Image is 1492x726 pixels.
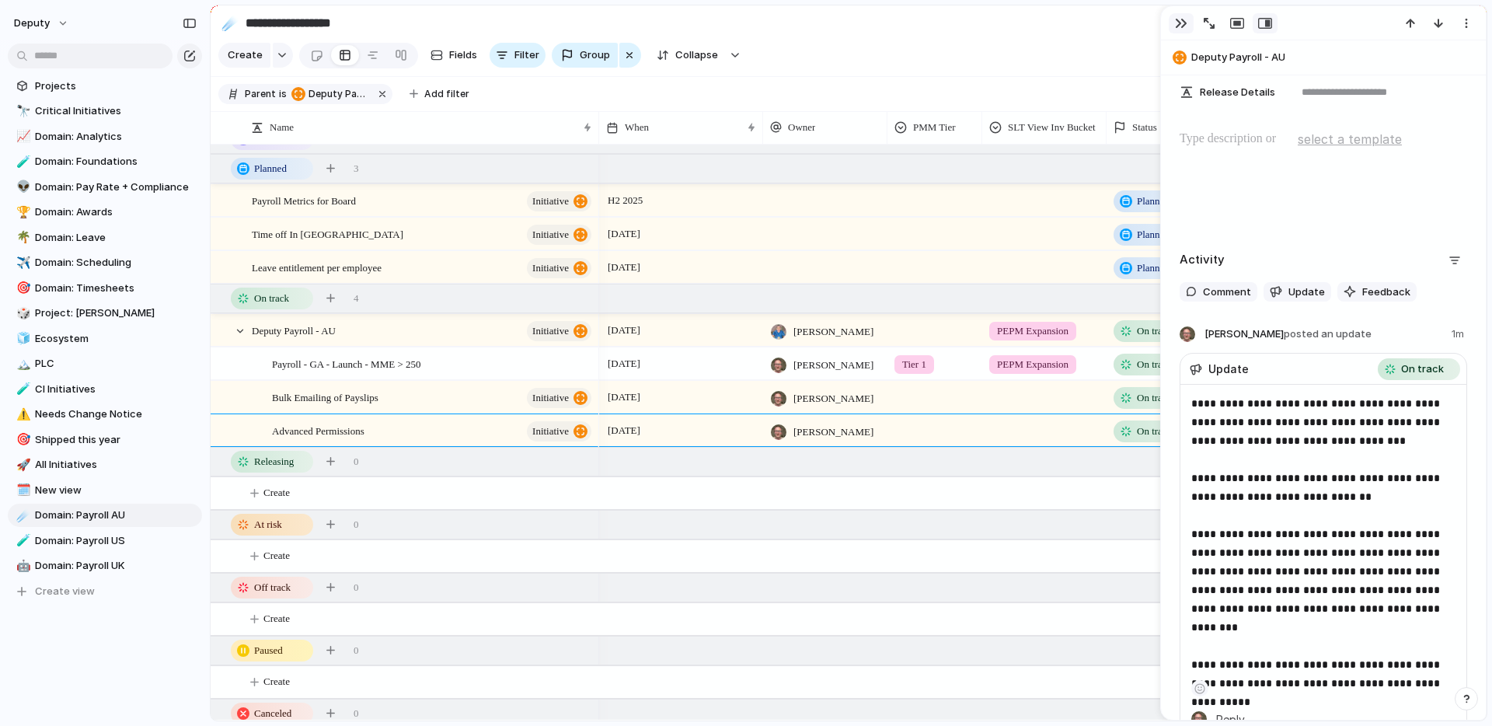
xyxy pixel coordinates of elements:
[424,43,483,68] button: Fields
[8,403,202,426] a: ⚠️Needs Change Notice
[788,120,815,135] span: Owner
[16,178,27,196] div: 👽
[625,120,649,135] span: When
[8,226,202,250] a: 🌴Domain: Leave
[291,87,369,101] span: Deputy Payroll - AU
[793,324,873,340] span: [PERSON_NAME]
[16,532,27,550] div: 🧪
[1137,357,1172,372] span: On track
[14,129,30,145] button: 📈
[1137,194,1170,209] span: Planned
[527,321,591,341] button: initiative
[35,204,197,220] span: Domain: Awards
[532,257,569,279] span: initiative
[1137,390,1172,406] span: On track
[8,75,202,98] a: Projects
[8,378,202,401] a: 🧪CI Initiatives
[8,580,202,603] button: Create view
[8,150,202,173] a: 🧪Domain: Foundations
[8,302,202,325] a: 🎲Project: [PERSON_NAME]
[793,424,873,440] span: [PERSON_NAME]
[14,230,30,246] button: 🌴
[254,580,291,595] span: Off track
[35,533,197,549] span: Domain: Payroll US
[604,354,644,373] span: [DATE]
[527,258,591,278] button: initiative
[604,321,644,340] span: [DATE]
[8,327,202,351] a: 🧊Ecosystem
[1168,45,1479,70] button: Deputy Payroll - AU
[1362,284,1410,300] span: Feedback
[424,87,469,101] span: Add filter
[35,483,197,498] span: New view
[252,191,356,209] span: Payroll Metrics for Board
[14,432,30,448] button: 🎯
[1204,326,1372,342] span: [PERSON_NAME]
[228,47,263,63] span: Create
[252,258,382,276] span: Leave entitlement per employee
[604,225,644,243] span: [DATE]
[902,357,926,372] span: Tier 1
[1264,282,1331,302] button: Update
[527,388,591,408] button: initiative
[35,103,197,119] span: Critical Initiatives
[8,176,202,199] a: 👽Domain: Pay Rate + Compliance
[35,356,197,372] span: PLC
[35,129,197,145] span: Domain: Analytics
[14,483,30,498] button: 🗓️
[354,580,359,595] span: 0
[1295,127,1404,151] button: select a template
[1298,130,1402,148] span: select a template
[14,356,30,372] button: 🏔️
[1208,361,1249,377] span: Update
[254,291,289,306] span: On track
[263,485,290,501] span: Create
[1137,227,1170,243] span: Planned
[245,87,276,101] span: Parent
[14,331,30,347] button: 🧊
[449,47,477,63] span: Fields
[532,190,569,212] span: initiative
[272,354,420,372] span: Payroll - GA - Launch - MME > 250
[35,180,197,195] span: Domain: Pay Rate + Compliance
[8,428,202,452] a: 🎯Shipped this year
[218,43,270,68] button: Create
[8,99,202,123] a: 🔭Critical Initiatives
[35,558,197,574] span: Domain: Payroll UK
[8,352,202,375] div: 🏔️PLC
[35,432,197,448] span: Shipped this year
[552,43,618,68] button: Group
[8,504,202,527] a: ☄️Domain: Payroll AU
[16,380,27,398] div: 🧪
[1452,326,1467,345] span: 1m
[35,281,197,296] span: Domain: Timesheets
[14,558,30,574] button: 🤖
[580,47,610,63] span: Group
[1137,260,1170,276] span: Planned
[16,103,27,120] div: 🔭
[16,153,27,171] div: 🧪
[997,323,1068,339] span: PEPM Expansion
[35,255,197,271] span: Domain: Scheduling
[16,254,27,272] div: ✈️
[276,86,290,103] button: is
[16,406,27,424] div: ⚠️
[532,421,569,442] span: initiative
[1180,251,1225,269] h2: Activity
[254,517,282,532] span: At risk
[913,120,956,135] span: PMM Tier
[400,83,479,105] button: Add filter
[16,279,27,297] div: 🎯
[14,204,30,220] button: 🏆
[532,224,569,246] span: initiative
[8,125,202,148] div: 📈Domain: Analytics
[8,554,202,578] a: 🤖Domain: Payroll UK
[647,43,726,68] button: Collapse
[604,388,644,407] span: [DATE]
[8,251,202,274] div: ✈️Domain: Scheduling
[354,706,359,721] span: 0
